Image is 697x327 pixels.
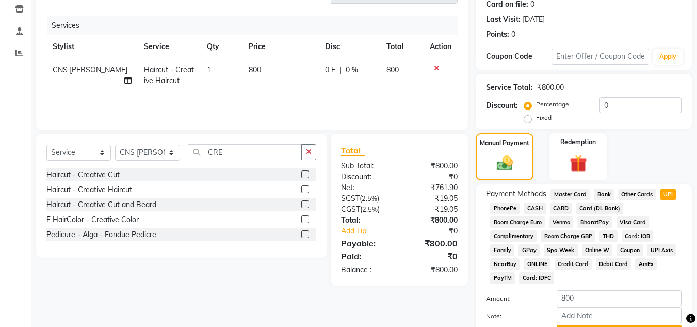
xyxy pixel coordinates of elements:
[207,65,211,74] span: 1
[622,230,654,242] span: Card: IOB
[346,65,358,75] span: 0 %
[47,16,465,35] div: Services
[550,203,572,214] span: CARD
[576,203,624,214] span: Card (DL Bank)
[557,307,682,323] input: Add Note
[486,29,509,40] div: Points:
[399,182,465,193] div: ₹761.90
[399,193,465,204] div: ₹19.05
[541,230,595,242] span: Room Charge GBP
[424,35,458,58] th: Action
[486,14,521,25] div: Last Visit:
[201,35,242,58] th: Qty
[333,237,399,250] div: Payable:
[399,215,465,226] div: ₹800.00
[635,258,657,270] span: AmEx
[341,205,360,214] span: CGST
[399,172,465,182] div: ₹0
[537,82,564,93] div: ₹800.00
[478,312,548,321] label: Note:
[492,154,518,173] img: _cash.svg
[46,184,132,195] div: Haircut - Creative Haircut
[490,203,520,214] span: PhonePe
[399,161,465,172] div: ₹800.00
[339,65,342,75] span: |
[188,144,302,160] input: Search or Scan
[617,244,643,256] span: Coupon
[380,35,424,58] th: Total
[536,113,552,122] label: Fixed
[490,244,514,256] span: Family
[333,193,399,204] div: ( )
[653,49,683,65] button: Apply
[552,49,649,65] input: Enter Offer / Coupon Code
[362,194,377,203] span: 2.5%
[549,216,573,228] span: Venmo
[524,203,546,214] span: CASH
[46,35,138,58] th: Stylist
[490,216,545,228] span: Room Charge Euro
[524,258,550,270] span: ONLINE
[519,272,554,284] span: Card: IDFC
[594,189,614,200] span: Bank
[486,100,518,111] div: Discount:
[333,182,399,193] div: Net:
[399,250,465,262] div: ₹0
[46,169,120,180] div: Haircut - Creative Cut
[618,189,656,200] span: Other Cards
[490,230,537,242] span: Complimentary
[555,258,592,270] span: Credit Card
[46,199,156,210] div: Haircut - Creative Cut and Beard
[333,161,399,172] div: Sub Total:
[411,226,466,237] div: ₹0
[362,205,378,213] span: 2.5%
[333,250,399,262] div: Paid:
[486,189,546,199] span: Payment Methods
[577,216,612,228] span: BharatPay
[511,29,515,40] div: 0
[242,35,319,58] th: Price
[53,65,127,74] span: CNS [PERSON_NAME]
[486,51,551,62] div: Coupon Code
[550,189,590,200] span: Master Card
[341,194,360,203] span: SGST
[536,100,569,109] label: Percentage
[46,229,156,240] div: Pedicure - Alga - Fondue Pedicre
[333,226,410,237] a: Add Tip
[249,65,261,74] span: 800
[560,137,596,147] label: Redemption
[660,189,676,200] span: UPI
[617,216,650,228] span: Visa Card
[333,264,399,275] div: Balance :
[647,244,676,256] span: UPI Axis
[596,258,631,270] span: Debit Card
[138,35,201,58] th: Service
[341,145,365,156] span: Total
[333,215,399,226] div: Total:
[319,35,380,58] th: Disc
[46,214,139,225] div: F HairColor - Creative Color
[325,65,335,75] span: 0 F
[399,237,465,250] div: ₹800.00
[399,264,465,275] div: ₹800.00
[564,153,592,174] img: _gift.svg
[557,290,682,306] input: Amount
[144,65,194,85] span: Haircut - Creative Haircut
[490,258,520,270] span: NearBuy
[544,244,578,256] span: Spa Week
[333,172,399,182] div: Discount:
[399,204,465,215] div: ₹19.05
[480,138,529,148] label: Manual Payment
[599,230,618,242] span: THD
[490,272,515,284] span: PayTM
[478,294,548,303] label: Amount:
[333,204,399,215] div: ( )
[518,244,540,256] span: GPay
[486,82,533,93] div: Service Total:
[523,14,545,25] div: [DATE]
[582,244,613,256] span: Online W
[386,65,399,74] span: 800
